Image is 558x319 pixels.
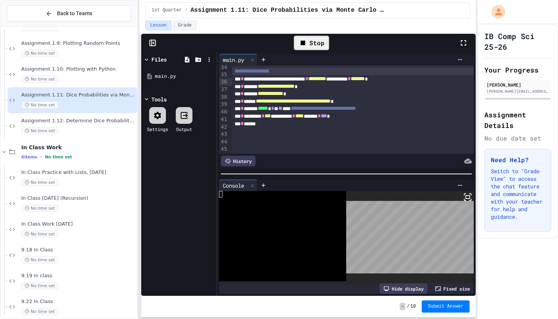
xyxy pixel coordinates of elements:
[147,126,168,133] div: Settings
[219,54,257,65] div: main.py
[151,55,167,63] div: Files
[145,21,172,30] button: Lesson
[219,145,229,153] div: 45
[7,5,131,22] button: Back to Teams
[21,195,136,202] span: In Class [DATE] (Recursion)
[428,303,463,310] span: Submit Answer
[219,64,229,71] div: 34
[21,155,37,159] span: 6 items
[21,92,136,98] span: Assignment 1.11: Dice Probabilities via Monte Carlo Methods
[21,127,58,134] span: No time set
[487,81,549,88] div: [PERSON_NAME]
[219,56,248,64] div: main.py
[21,231,58,238] span: No time set
[484,65,551,75] h2: Your Progress
[155,73,214,80] div: main.py
[21,308,58,315] span: No time set
[219,101,229,108] div: 39
[21,221,136,227] span: In Class Work [DATE]
[21,205,58,212] span: No time set
[152,7,182,13] span: 1st Quarter
[422,300,470,313] button: Submit Answer
[45,155,72,159] span: No time set
[21,273,136,279] span: 9.19 In class
[487,88,549,94] div: [PERSON_NAME][EMAIL_ADDRESS][DOMAIN_NAME]
[221,156,255,166] div: History
[219,138,229,145] div: 44
[380,283,427,294] div: Hide display
[191,6,385,15] span: Assignment 1.11: Dice Probabilities via Monte Carlo Methods
[484,134,551,143] div: No due date set
[40,154,42,160] span: •
[294,36,329,50] div: Stop
[407,303,410,310] span: /
[21,118,136,124] span: Assignment 1.12: Determine Dice Probabilities via Loops
[219,180,257,191] div: Console
[219,71,229,78] div: 35
[431,283,474,294] div: Fixed size
[491,167,545,221] p: Switch to "Grade View" to access the chat feature and communicate with your teacher for help and ...
[21,256,58,264] span: No time set
[21,282,58,289] span: No time set
[219,131,229,138] div: 43
[219,108,229,116] div: 40
[484,109,551,131] h2: Assignment Details
[21,40,136,47] span: Assignment 1.9: Plotting Random Points
[219,93,229,101] div: 38
[400,303,405,310] span: -
[21,101,58,109] span: No time set
[219,86,229,93] div: 37
[410,303,416,310] span: 10
[484,31,551,52] h1: IB Comp Sci 25-26
[21,298,136,305] span: 9.22 In Class
[219,78,229,86] div: 36
[484,3,507,21] div: My Account
[219,182,248,190] div: Console
[21,144,136,151] span: In Class Work
[21,50,58,57] span: No time set
[176,126,192,133] div: Output
[219,123,229,131] div: 42
[21,169,136,176] span: In Class Practice with Lists, [DATE]
[173,21,197,30] button: Grade
[219,116,229,123] div: 41
[57,9,92,17] span: Back to Teams
[21,66,136,73] span: Assignment 1.10: Plotting with Python
[21,179,58,186] span: No time set
[21,76,58,83] span: No time set
[21,247,136,253] span: 9.18 In Class
[151,95,167,103] div: Tools
[491,155,545,164] h3: Need Help?
[185,7,188,13] span: /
